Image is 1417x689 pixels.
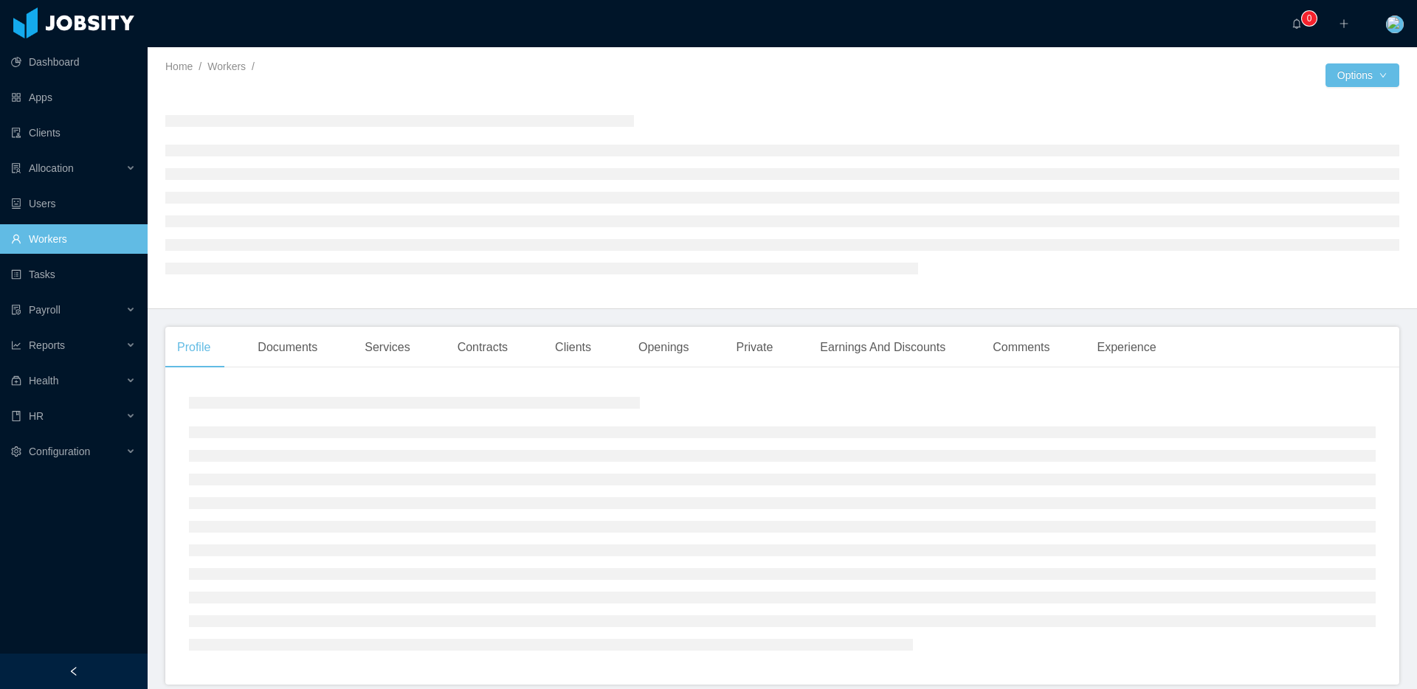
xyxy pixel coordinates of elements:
[11,118,136,148] a: icon: auditClients
[11,224,136,254] a: icon: userWorkers
[29,410,44,422] span: HR
[543,327,603,368] div: Clients
[1339,18,1349,29] i: icon: plus
[199,60,201,72] span: /
[446,327,520,368] div: Contracts
[11,375,21,386] i: icon: medicine-box
[1292,18,1302,29] i: icon: bell
[11,83,136,112] a: icon: appstoreApps
[11,305,21,315] i: icon: file-protect
[252,60,255,72] span: /
[165,327,222,368] div: Profile
[11,446,21,457] i: icon: setting
[11,163,21,173] i: icon: solution
[1386,15,1404,33] img: a9a601c0-0538-11e8-8828-95ecc3ba7fc5_5d0a90fa7584a.jpeg
[11,260,136,289] a: icon: profileTasks
[11,411,21,421] i: icon: book
[246,327,329,368] div: Documents
[1086,327,1168,368] div: Experience
[11,189,136,218] a: icon: robotUsers
[808,327,957,368] div: Earnings And Discounts
[627,327,701,368] div: Openings
[29,339,65,351] span: Reports
[1302,11,1317,26] sup: 0
[29,375,58,387] span: Health
[353,327,421,368] div: Services
[11,47,136,77] a: icon: pie-chartDashboard
[981,327,1061,368] div: Comments
[29,446,90,457] span: Configuration
[165,60,193,72] a: Home
[1325,63,1399,87] button: Optionsicon: down
[725,327,785,368] div: Private
[11,340,21,350] i: icon: line-chart
[29,304,61,316] span: Payroll
[29,162,74,174] span: Allocation
[207,60,246,72] a: Workers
